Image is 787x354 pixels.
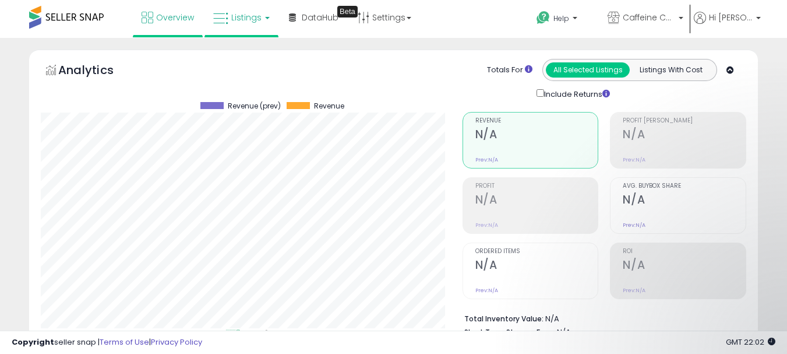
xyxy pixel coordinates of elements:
b: Total Inventory Value: [464,314,544,324]
div: seller snap | | [12,337,202,348]
a: Privacy Policy [151,337,202,348]
span: Hi [PERSON_NAME] [709,12,753,23]
div: Include Returns [528,87,624,100]
span: Profit [PERSON_NAME] [623,118,746,124]
button: Listings With Cost [629,62,713,78]
span: Help [553,13,569,23]
h2: N/A [475,258,598,274]
div: Tooltip anchor [337,6,358,17]
span: Ordered Items [475,248,598,255]
h5: Analytics [58,62,136,81]
span: Listings [231,12,262,23]
span: Avg. Buybox Share [623,183,746,190]
li: N/A [464,311,737,325]
div: Totals For [487,65,532,76]
small: Prev: N/A [623,222,645,229]
h2: N/A [475,193,598,209]
small: Prev: N/A [475,222,498,229]
span: Revenue [314,102,344,110]
iframe: Intercom notifications message [554,267,787,348]
h2: N/A [623,193,746,209]
span: ROI [623,248,746,255]
span: Overview [156,12,194,23]
h2: N/A [623,128,746,143]
small: Prev: N/A [475,156,498,163]
a: Terms of Use [100,337,149,348]
span: DataHub [302,12,338,23]
small: Prev: N/A [623,156,645,163]
h2: N/A [623,258,746,274]
h2: N/A [475,128,598,143]
span: Profit [475,183,598,190]
small: Prev: N/A [475,287,498,294]
b: Short Term Storage Fees: [464,327,555,337]
i: Get Help [536,10,550,25]
a: Help [527,2,597,38]
strong: Copyright [12,337,54,348]
span: Caffeine Cam's Coffee & Candy Company Inc. [623,12,675,23]
a: Hi [PERSON_NAME] [694,12,761,38]
span: Revenue (prev) [228,102,281,110]
button: All Selected Listings [546,62,630,78]
span: Revenue [475,118,598,124]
